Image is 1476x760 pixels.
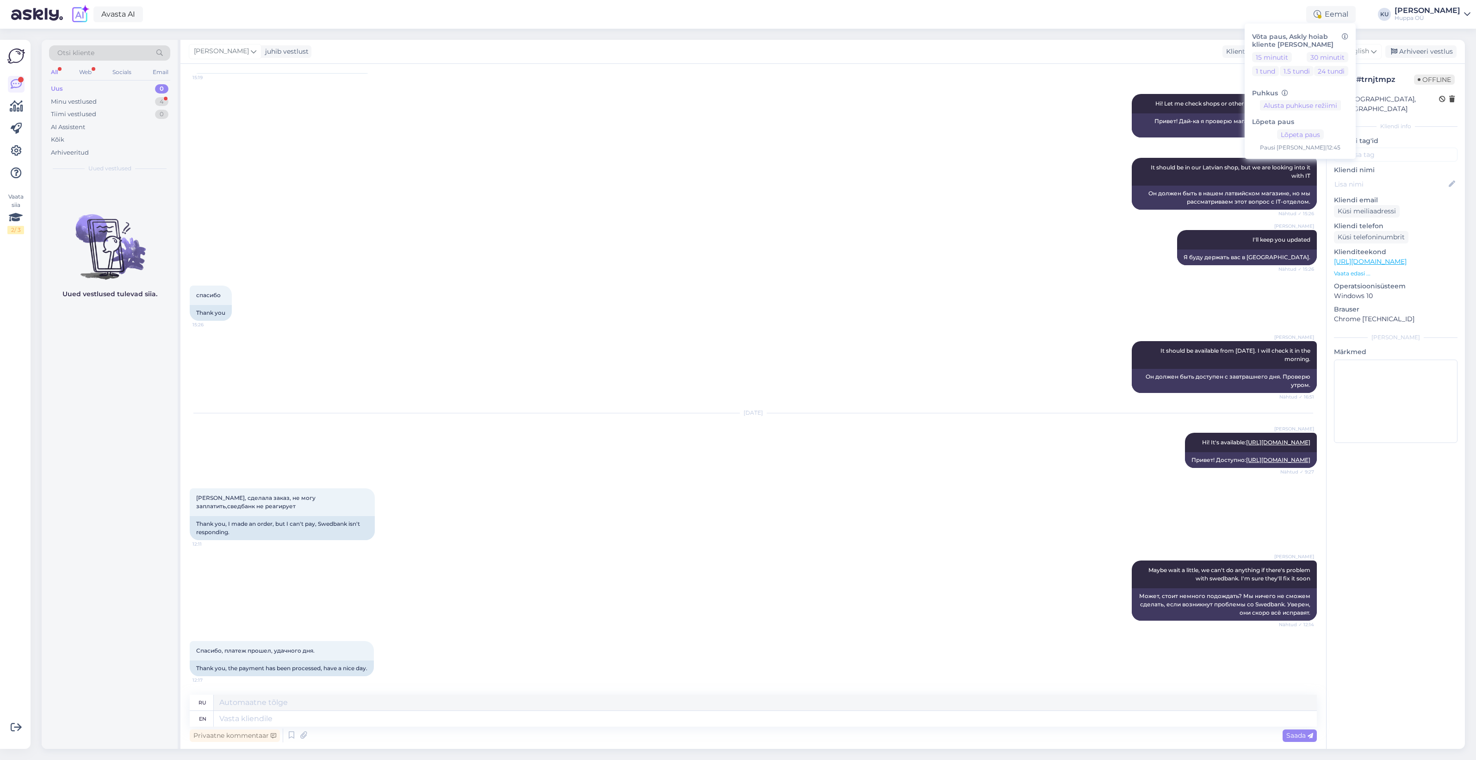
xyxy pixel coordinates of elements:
span: Nähtud ✓ 12:14 [1279,621,1314,628]
div: Klient [1222,47,1245,56]
span: Saada [1286,731,1313,740]
div: Tiimi vestlused [51,110,96,119]
div: Kõik [51,135,64,144]
span: Спасибо, платеж прошел, удачного дня. [196,647,315,654]
p: Märkmed [1334,347,1457,357]
img: Askly Logo [7,47,25,65]
span: 15:19 [192,74,227,81]
span: Otsi kliente [57,48,94,58]
div: AI Assistent [51,123,85,132]
span: Nähtud ✓ 15:26 [1278,266,1314,273]
a: [PERSON_NAME]Huppa OÜ [1395,7,1470,22]
p: Kliendi email [1334,195,1457,205]
span: [PERSON_NAME] [1274,553,1314,560]
div: All [49,66,60,78]
div: Arhiveeritud [51,148,89,157]
span: Offline [1414,75,1455,85]
div: en [199,711,206,727]
div: Thank you, I made an order, but I can't pay, Swedbank isn't responding. [190,516,375,540]
span: I'll keep you updated [1253,236,1310,243]
span: Hi! It's available: [1202,439,1310,446]
div: Huppa OÜ [1395,14,1460,22]
p: Kliendi tag'id [1334,136,1457,146]
span: спасибо [196,292,221,299]
div: Он должен быть в нашем латвийском магазине, но мы рассматриваем этот вопрос с IT-отделом. [1132,186,1317,210]
div: [GEOGRAPHIC_DATA], [GEOGRAPHIC_DATA] [1337,94,1439,114]
p: Brauser [1334,305,1457,314]
p: Chrome [TECHNICAL_ID] [1334,314,1457,324]
button: 1 tund [1252,66,1279,76]
div: Privaatne kommentaar [190,729,280,742]
span: Nähtud ✓ 15:26 [1278,210,1314,217]
p: Klienditeekond [1334,247,1457,257]
button: Alusta puhkuse režiimi [1260,100,1341,111]
div: # trnjtmpz [1356,74,1414,85]
div: Привет! Дай-ка я проверю магазины и другие сайты. Одну минуточку. [1132,113,1317,137]
div: 4 [155,97,168,106]
div: Thank you [190,305,232,321]
a: [URL][DOMAIN_NAME] [1246,439,1310,446]
div: Привет! Доступно: [1185,452,1317,468]
div: [DATE] [190,409,1317,417]
div: ru [198,695,206,710]
img: explore-ai [70,5,90,24]
h6: Puhkus [1252,89,1348,97]
div: Web [77,66,93,78]
h6: Lõpeta paus [1252,118,1348,126]
span: Nähtud ✓ 9:27 [1279,468,1314,475]
div: Küsi meiliaadressi [1334,205,1400,218]
div: Может, стоит немного подождать? Мы ничего не сможем сделать, если возникнут проблемы со Swedbank.... [1132,588,1317,621]
span: [PERSON_NAME], сделала заказ, не могу заплатить,сведбанк не реагирует [196,494,317,510]
button: Lõpeta paus [1277,130,1324,140]
span: [PERSON_NAME] [1274,334,1314,341]
p: Windows 10 [1334,291,1457,301]
span: Nähtud ✓ 16:51 [1279,393,1314,400]
div: 0 [155,110,168,119]
span: 12:11 [192,541,227,548]
div: Küsi telefoninumbrit [1334,231,1408,243]
button: 1.5 tundi [1280,66,1314,76]
input: Lisa nimi [1334,179,1447,189]
a: Avasta AI [93,6,143,22]
div: 0 [155,84,168,93]
span: Hi! Let me check shops or other websites. One moment [1155,100,1310,107]
p: Operatsioonisüsteem [1334,281,1457,291]
h6: Võta paus, Askly hoiab kliente [PERSON_NAME] [1252,33,1348,49]
div: Uus [51,84,63,93]
span: Uued vestlused [88,164,131,173]
span: English [1345,46,1369,56]
a: [URL][DOMAIN_NAME] [1334,257,1407,266]
div: [PERSON_NAME] [1334,333,1457,342]
span: [PERSON_NAME] [194,46,249,56]
button: 30 minutit [1307,52,1348,62]
div: Vaata siia [7,193,24,234]
p: Vaata edasi ... [1334,269,1457,278]
div: 2 / 3 [7,226,24,234]
span: 12:17 [192,677,227,684]
div: Socials [111,66,133,78]
div: Он должен быть доступен с завтрашнего дня. Проверю утром. [1132,369,1317,393]
div: Я буду держать вас в [GEOGRAPHIC_DATA]. [1177,249,1317,265]
span: It should be available from [DATE]. I will check it in the morning. [1160,347,1312,362]
span: 15:26 [192,321,227,328]
div: [PERSON_NAME] [1395,7,1460,14]
span: It should be in our Latvian shop, but we are looking into it with IT [1151,164,1312,179]
img: No chats [42,198,178,281]
span: [PERSON_NAME] [1274,223,1314,230]
p: Kliendi nimi [1334,165,1457,175]
p: Uued vestlused tulevad siia. [62,289,157,299]
div: Kliendi info [1334,122,1457,131]
div: KU [1378,8,1391,21]
input: Lisa tag [1334,148,1457,162]
p: Kliendi telefon [1334,221,1457,231]
span: Maybe wait a little, we can't do anything if there's problem with swedbank. I'm sure they'll fix ... [1148,567,1312,582]
div: Thank you, the payment has been processed, have a nice day. [190,660,374,676]
button: 15 minutit [1252,52,1292,62]
a: [URL][DOMAIN_NAME] [1246,456,1310,463]
div: Pausi [PERSON_NAME] | 12:45 [1252,143,1348,152]
div: Email [151,66,170,78]
div: Eemal [1306,6,1356,23]
div: Minu vestlused [51,97,97,106]
span: [PERSON_NAME] [1274,425,1314,432]
button: 24 tundi [1314,66,1348,76]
